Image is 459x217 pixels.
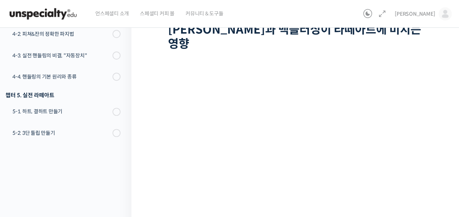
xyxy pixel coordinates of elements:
span: 홈 [23,167,27,173]
span: 대화 [67,168,76,174]
a: 홈 [2,156,48,175]
a: 설정 [94,156,140,175]
div: 4-2. 피쳐&잔의 정확한 파지법 [12,30,110,38]
span: [PERSON_NAME] [395,11,435,17]
div: 챕터 5. 실전 라떼아트 [5,90,121,100]
div: 4-3. 실전 핸들링의 비결, "자동장치" [12,52,110,60]
span: 설정 [113,167,122,173]
div: 4-4. 핸들링의 기본 원리와 종류 [12,73,110,81]
div: 5-2. 3단 튤립 만들기 [12,129,110,137]
h1: 3-1. [PERSON_NAME]와 [PERSON_NAME], [PERSON_NAME]과 백플러싱이 라떼아트에 미치는 영향 [168,9,426,51]
a: 대화 [48,156,94,175]
div: 5-1. 하트, 결하트 만들기 [12,107,110,115]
